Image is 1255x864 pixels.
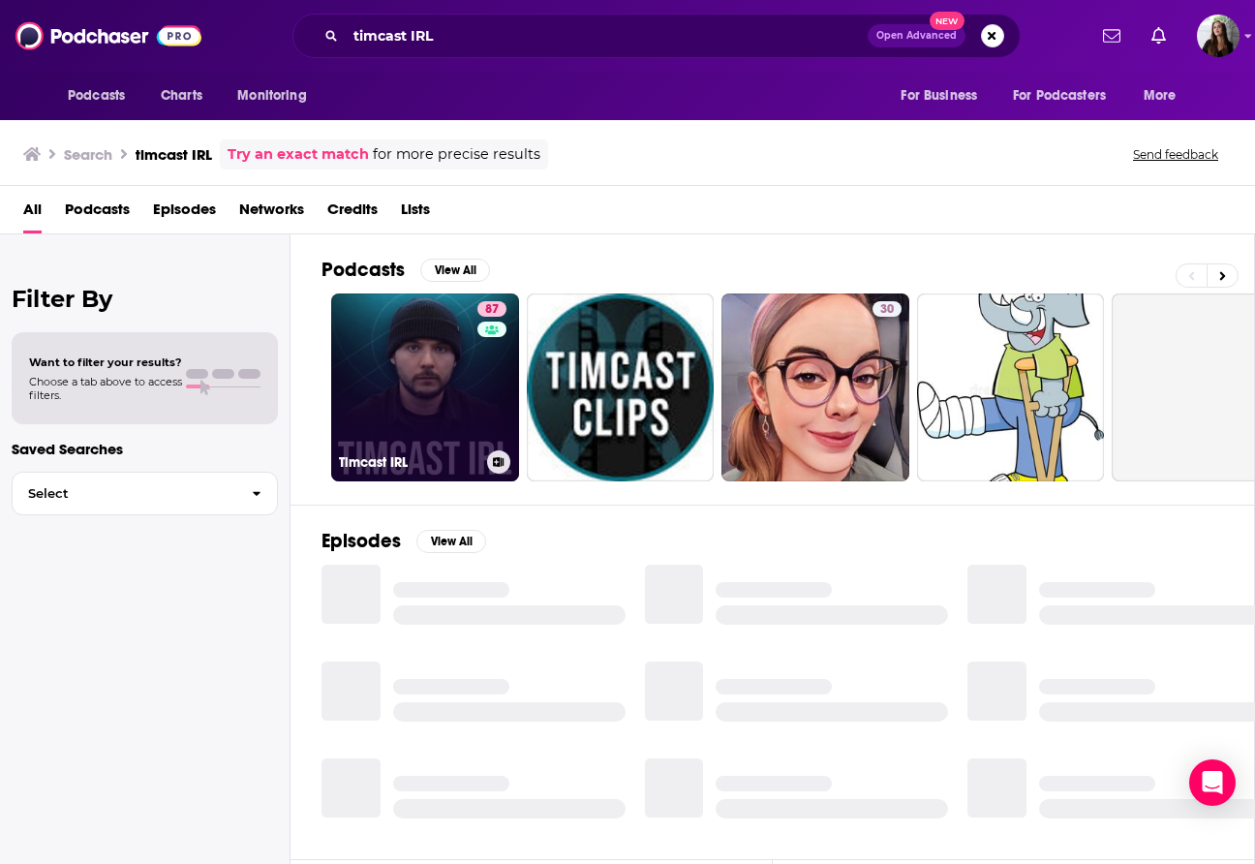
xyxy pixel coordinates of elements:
a: 87Timcast IRL [331,293,519,481]
input: Search podcasts, credits, & more... [346,20,868,51]
div: Open Intercom Messenger [1189,759,1236,806]
h2: Podcasts [321,258,405,282]
img: Podchaser - Follow, Share and Rate Podcasts [15,17,201,54]
button: Show profile menu [1197,15,1240,57]
a: Show notifications dropdown [1095,19,1128,52]
span: New [930,12,964,30]
a: PodcastsView All [321,258,490,282]
button: View All [420,259,490,282]
span: for more precise results [373,143,540,166]
p: Saved Searches [12,440,278,458]
h3: timcast IRL [136,145,212,164]
a: Lists [401,194,430,233]
a: Charts [148,77,214,114]
span: Charts [161,82,202,109]
span: 30 [880,300,894,320]
button: Open AdvancedNew [868,24,965,47]
a: Try an exact match [228,143,369,166]
span: Podcasts [68,82,125,109]
a: EpisodesView All [321,529,486,553]
h3: Timcast IRL [339,454,479,471]
button: Send feedback [1127,146,1224,163]
span: For Podcasters [1013,82,1106,109]
a: Credits [327,194,378,233]
span: Monitoring [237,82,306,109]
button: open menu [224,77,331,114]
span: 87 [485,300,499,320]
span: For Business [901,82,977,109]
button: open menu [54,77,150,114]
span: Choose a tab above to access filters. [29,375,182,402]
a: Show notifications dropdown [1144,19,1174,52]
button: open menu [1130,77,1201,114]
h2: Filter By [12,285,278,313]
span: More [1144,82,1177,109]
a: All [23,194,42,233]
div: Search podcasts, credits, & more... [292,14,1021,58]
a: Podcasts [65,194,130,233]
button: View All [416,530,486,553]
span: Want to filter your results? [29,355,182,369]
span: Open Advanced [876,31,957,41]
span: Select [13,487,236,500]
a: Networks [239,194,304,233]
a: Episodes [153,194,216,233]
a: 30 [872,301,902,317]
button: open menu [887,77,1001,114]
img: User Profile [1197,15,1240,57]
h3: Search [64,145,112,164]
button: Select [12,472,278,515]
span: Logged in as bnmartinn [1197,15,1240,57]
a: 87 [477,301,506,317]
a: 30 [721,293,909,481]
button: open menu [1000,77,1134,114]
h2: Episodes [321,529,401,553]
